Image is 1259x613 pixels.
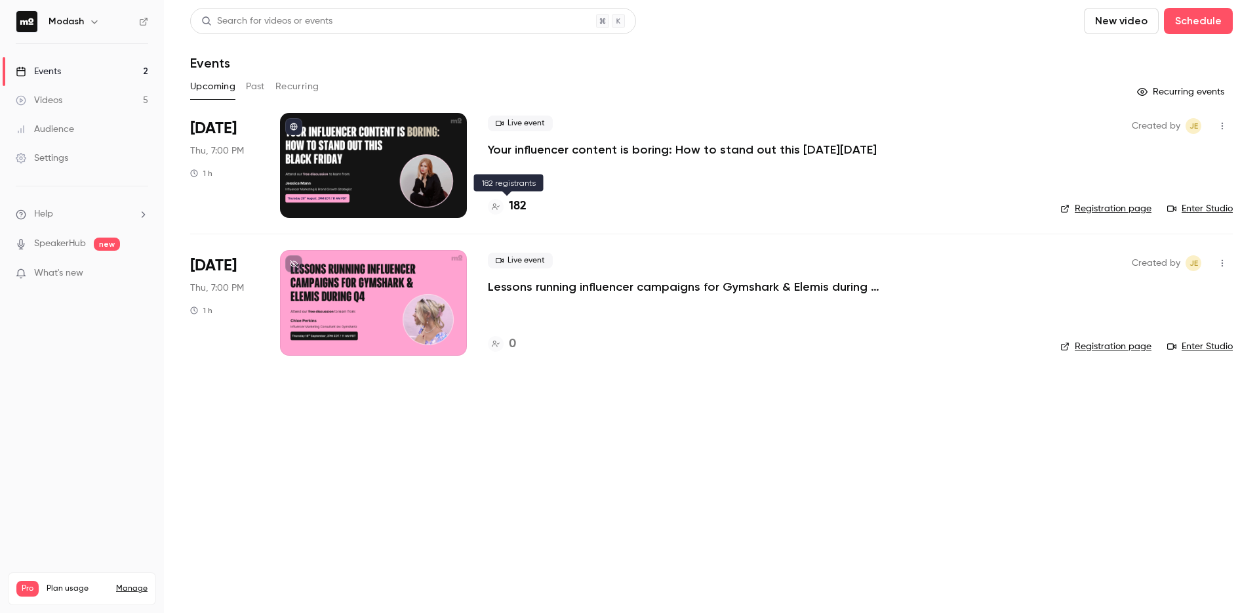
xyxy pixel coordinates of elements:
[509,198,527,215] h4: 182
[488,142,877,158] a: Your influencer content is boring: How to stand out this [DATE][DATE]
[275,76,319,97] button: Recurring
[1084,8,1159,34] button: New video
[16,152,68,165] div: Settings
[1131,81,1233,102] button: Recurring events
[47,583,108,594] span: Plan usage
[1186,118,1201,134] span: Jack Eaton
[1132,255,1180,271] span: Created by
[190,255,237,276] span: [DATE]
[488,335,516,353] a: 0
[488,253,553,268] span: Live event
[190,113,259,218] div: Aug 28 Thu, 7:00 PM (Europe/London)
[1167,340,1233,353] a: Enter Studio
[1060,340,1151,353] a: Registration page
[16,581,39,597] span: Pro
[190,305,212,316] div: 1 h
[488,279,881,295] a: Lessons running influencer campaigns for Gymshark & Elemis during Q4
[1060,202,1151,215] a: Registration page
[190,282,244,295] span: Thu, 7:00 PM
[488,198,527,215] a: 182
[201,14,332,28] div: Search for videos or events
[34,237,86,251] a: SpeakerHub
[16,123,74,136] div: Audience
[16,65,61,78] div: Events
[190,55,230,71] h1: Events
[1132,118,1180,134] span: Created by
[16,94,62,107] div: Videos
[1189,118,1198,134] span: JE
[34,207,53,221] span: Help
[190,144,244,158] span: Thu, 7:00 PM
[94,238,120,251] span: new
[16,207,148,221] li: help-dropdown-opener
[116,583,148,594] a: Manage
[509,335,516,353] h4: 0
[246,76,265,97] button: Past
[34,266,83,280] span: What's new
[190,168,212,179] div: 1 h
[1164,8,1233,34] button: Schedule
[1167,202,1233,215] a: Enter Studio
[1186,255,1201,271] span: Jack Eaton
[190,250,259,355] div: Sep 18 Thu, 7:00 PM (Europe/London)
[488,116,553,131] span: Live event
[16,11,37,32] img: Modash
[190,118,237,139] span: [DATE]
[49,15,84,28] h6: Modash
[190,76,235,97] button: Upcoming
[1189,255,1198,271] span: JE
